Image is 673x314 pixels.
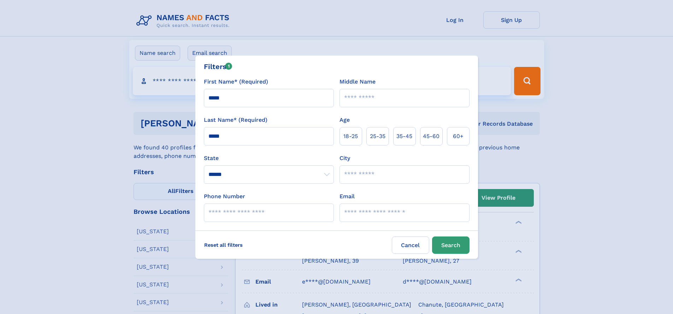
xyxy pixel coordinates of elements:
label: Reset all filters [200,236,247,253]
label: Cancel [392,236,429,254]
label: State [204,154,334,162]
span: 60+ [453,132,464,141]
button: Search [432,236,470,254]
label: Middle Name [340,78,376,86]
label: Last Name* (Required) [204,116,267,124]
span: 25‑35 [370,132,385,141]
div: Filters [204,61,232,72]
label: City [340,154,350,162]
span: 35‑45 [396,132,412,141]
label: First Name* (Required) [204,78,268,86]
span: 45‑60 [423,132,439,141]
label: Phone Number [204,192,245,201]
span: 18‑25 [343,132,358,141]
label: Email [340,192,355,201]
label: Age [340,116,350,124]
